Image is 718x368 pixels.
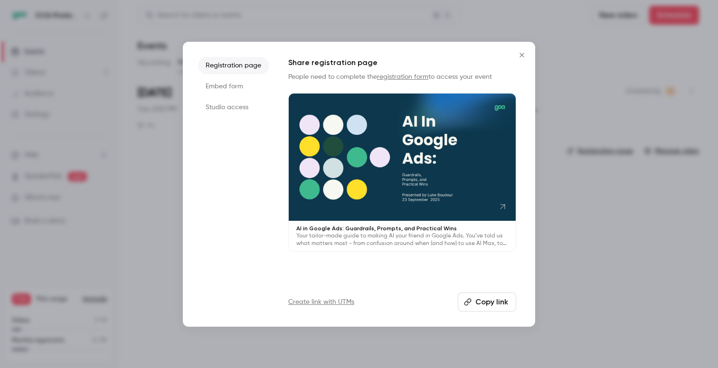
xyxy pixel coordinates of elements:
li: Studio access [198,99,269,116]
button: Close [512,46,531,65]
p: People need to complete the to access your event [288,72,516,82]
li: Embed form [198,78,269,95]
a: AI in Google Ads: Guardrails, Prompts, and Practical WinsYour tailor-made guide to making AI your... [288,93,516,252]
a: Create link with UTMs [288,297,354,307]
a: registration form [377,74,428,80]
button: Copy link [458,293,516,311]
li: Registration page [198,57,269,74]
p: AI in Google Ads: Guardrails, Prompts, and Practical Wins [296,225,508,232]
p: Your tailor-made guide to making AI your friend in Google Ads. You’ve told us what matters most -... [296,232,508,247]
h1: Share registration page [288,57,516,68]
